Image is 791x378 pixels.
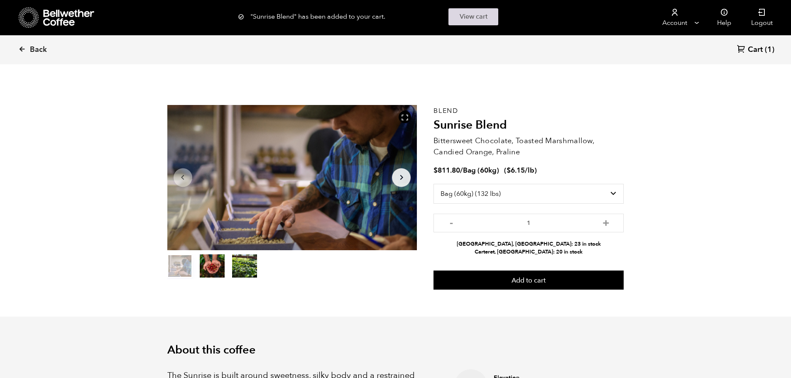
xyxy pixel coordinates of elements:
span: /lb [525,166,534,175]
span: $ [507,166,511,175]
li: [GEOGRAPHIC_DATA], [GEOGRAPHIC_DATA]: 23 in stock [433,240,624,248]
bdi: 6.15 [507,166,525,175]
span: $ [433,166,438,175]
span: / [460,166,463,175]
bdi: 811.80 [433,166,460,175]
span: Back [30,45,47,55]
span: Cart [748,45,763,55]
h2: Sunrise Blend [433,118,624,132]
li: Carteret, [GEOGRAPHIC_DATA]: 20 in stock [433,248,624,256]
div: "Sunrise Blend" has been added to your cart. [238,8,553,25]
button: - [446,218,456,226]
span: Bag (60kg) [463,166,499,175]
span: ( ) [504,166,537,175]
h2: About this coffee [167,344,624,357]
span: (1) [765,45,774,55]
button: Add to cart [433,271,624,290]
a: Cart (1) [737,44,774,56]
a: View cart [448,8,498,25]
button: + [601,218,611,226]
p: Bittersweet Chocolate, Toasted Marshmallow, Candied Orange, Praline [433,135,624,158]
